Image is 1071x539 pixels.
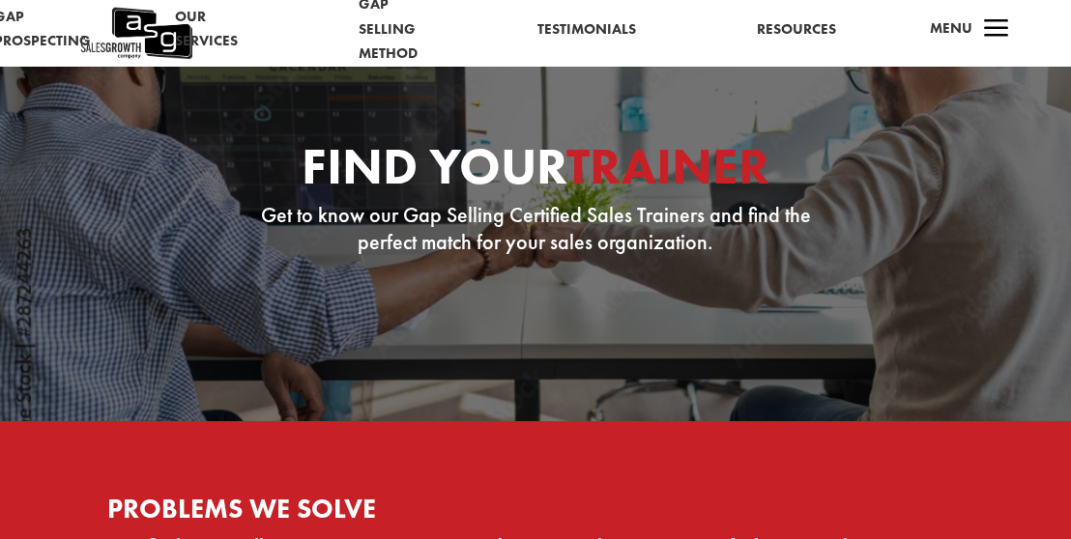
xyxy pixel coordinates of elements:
[566,133,769,199] span: Trainer
[246,141,825,202] h1: Find Your
[107,496,964,532] h2: Problems We Solve
[977,11,1016,49] span: a
[537,17,636,43] a: Testimonials
[757,17,836,43] a: Resources
[79,5,192,62] img: ASG Co. Logo
[175,5,238,54] a: Our Services
[930,18,972,38] span: Menu
[246,202,825,265] h3: Get to know our Gap Selling Certified Sales Trainers and find the perfect match for your sales or...
[79,5,192,62] a: A Sales Growth Company Logo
